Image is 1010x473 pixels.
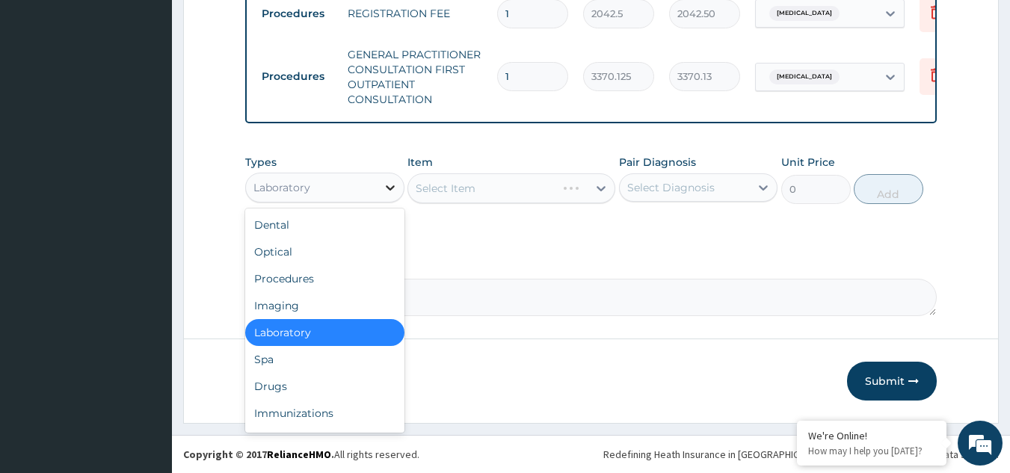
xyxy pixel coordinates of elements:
div: Laboratory [253,180,310,195]
div: Chat with us now [78,84,251,103]
div: Laboratory [245,319,404,346]
div: Optical [245,238,404,265]
div: Select Diagnosis [627,180,715,195]
span: We're online! [87,141,206,292]
label: Unit Price [781,155,835,170]
div: We're Online! [808,429,935,442]
button: Submit [847,362,937,401]
div: Imaging [245,292,404,319]
footer: All rights reserved. [172,435,1010,473]
div: Spa [245,346,404,373]
td: GENERAL PRACTITIONER CONSULTATION FIRST OUTPATIENT CONSULTATION [340,40,490,114]
label: Item [407,155,433,170]
div: Others [245,427,404,454]
span: [MEDICAL_DATA] [769,69,840,84]
button: Add [854,174,923,204]
label: Types [245,156,277,169]
div: Drugs [245,373,404,400]
div: Minimize live chat window [245,7,281,43]
a: RelianceHMO [267,448,331,461]
div: Immunizations [245,400,404,427]
textarea: Type your message and hit 'Enter' [7,315,285,367]
div: Dental [245,211,404,238]
p: How may I help you today? [808,445,935,457]
div: Procedures [245,265,404,292]
label: Comment [245,258,937,270]
span: [MEDICAL_DATA] [769,6,840,21]
strong: Copyright © 2017 . [183,448,334,461]
div: Redefining Heath Insurance in [GEOGRAPHIC_DATA] using Telemedicine and Data Science! [603,447,999,462]
td: Procedures [254,63,340,90]
img: d_794563401_company_1708531726252_794563401 [28,75,61,112]
label: Pair Diagnosis [619,155,696,170]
